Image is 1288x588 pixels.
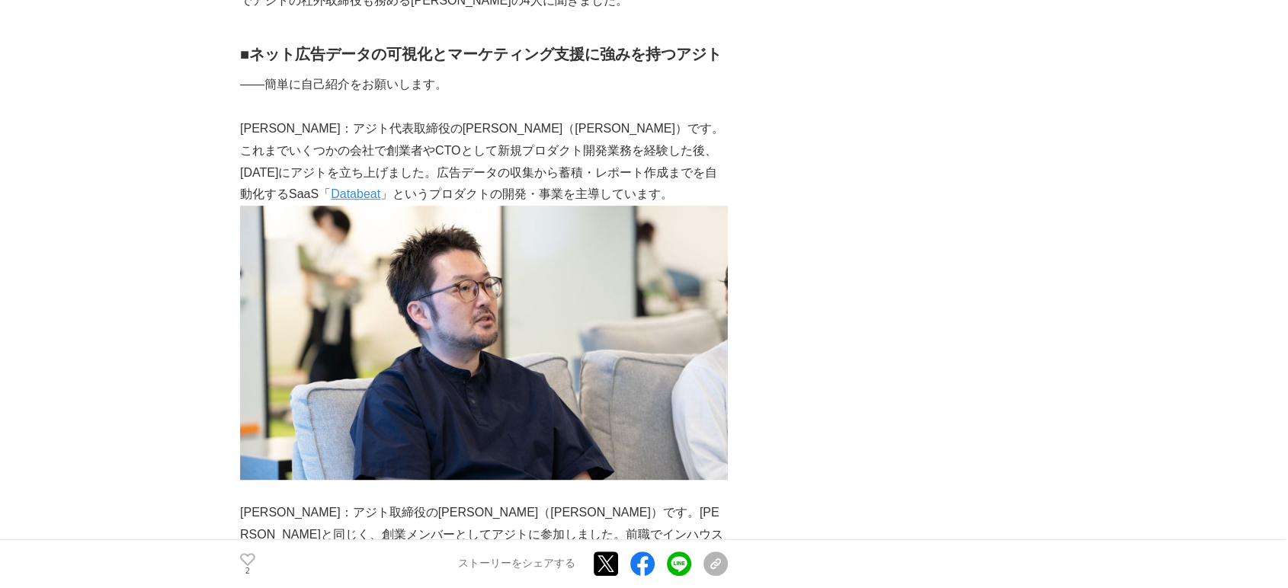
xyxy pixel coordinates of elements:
p: 2 [240,567,255,575]
a: Databeat [331,187,380,200]
p: [PERSON_NAME]：アジト代表取締役の[PERSON_NAME]（[PERSON_NAME]）です。これまでいくつかの会社で創業者やCTOとして新規プロダクト開発業務を経験した後、[DA... [240,118,728,206]
p: ――簡単に自己紹介をお願いします。 [240,74,728,96]
img: thumbnail_b95751d0-8447-11ef-9e4f-698c82c24805.jpg [240,206,728,480]
h2: ■ネット広告データの可視化とマーケティング支援に強みを持つアジト [240,42,728,66]
p: ストーリーをシェアする [458,558,575,571]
